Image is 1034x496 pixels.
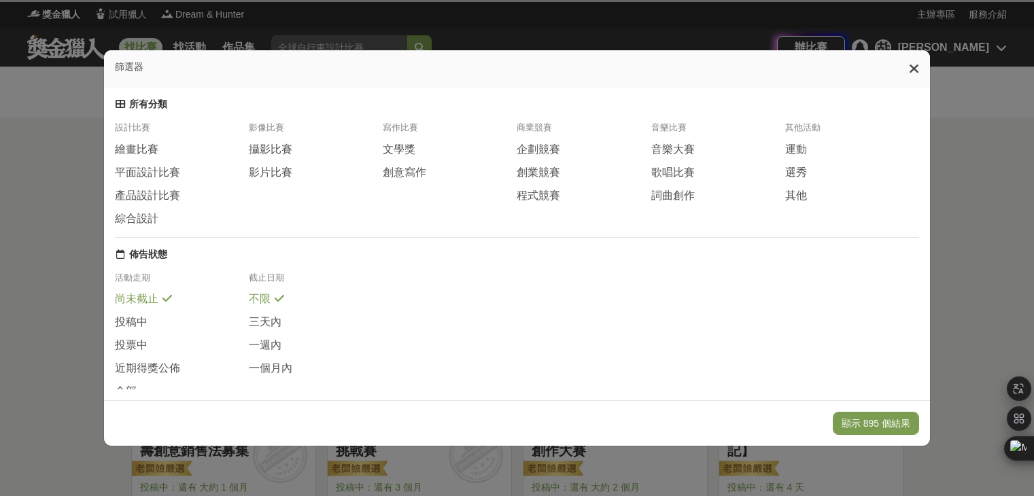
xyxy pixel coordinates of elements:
[249,315,281,330] span: 三天內
[249,166,292,180] span: 影片比賽
[785,189,807,203] span: 其他
[115,338,148,353] span: 投票中
[517,143,560,157] span: 企劃競賽
[383,166,426,180] span: 創意寫作
[383,122,517,142] div: 寫作比賽
[249,292,271,306] span: 不限
[383,143,415,157] span: 文學獎
[115,143,158,157] span: 繪畫比賽
[115,166,180,180] span: 平面設計比賽
[115,361,180,376] span: 近期得獎公佈
[249,338,281,353] span: 一週內
[517,122,651,142] div: 商業競賽
[115,122,249,142] div: 設計比賽
[785,166,807,180] span: 選秀
[115,189,180,203] span: 產品設計比賽
[115,212,158,226] span: 綜合設計
[517,166,560,180] span: 創業競賽
[249,272,383,292] div: 截止日期
[129,249,167,261] div: 佈告狀態
[115,272,249,292] div: 活動走期
[651,122,785,142] div: 音樂比賽
[517,189,560,203] span: 程式競賽
[115,315,148,330] span: 投稿中
[651,166,695,180] span: 歌唱比賽
[833,412,919,435] button: 顯示 895 個結果
[785,122,919,142] div: 其他活動
[249,143,292,157] span: 攝影比賽
[115,292,158,306] span: 尚未截止
[249,122,383,142] div: 影像比賽
[115,61,143,72] span: 篩選器
[249,361,292,376] span: 一個月內
[651,143,695,157] span: 音樂大賽
[115,385,137,399] span: 全部
[129,99,167,111] div: 所有分類
[785,143,807,157] span: 運動
[651,189,695,203] span: 詞曲創作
